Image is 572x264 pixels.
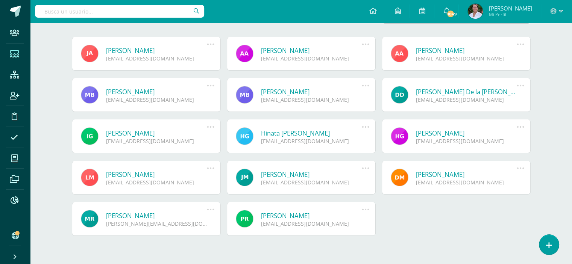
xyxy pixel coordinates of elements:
[106,179,207,186] div: [EMAIL_ADDRESS][DOMAIN_NAME]
[261,129,362,137] a: Hinata [PERSON_NAME]
[261,46,362,55] a: [PERSON_NAME]
[261,55,362,62] div: [EMAIL_ADDRESS][DOMAIN_NAME]
[416,96,517,103] div: [EMAIL_ADDRESS][DOMAIN_NAME]
[106,129,207,137] a: [PERSON_NAME]
[446,10,455,18] span: 1049
[416,179,517,186] div: [EMAIL_ADDRESS][DOMAIN_NAME]
[261,179,362,186] div: [EMAIL_ADDRESS][DOMAIN_NAME]
[106,55,207,62] div: [EMAIL_ADDRESS][DOMAIN_NAME]
[261,87,362,96] a: [PERSON_NAME]
[416,137,517,145] div: [EMAIL_ADDRESS][DOMAIN_NAME]
[261,137,362,145] div: [EMAIL_ADDRESS][DOMAIN_NAME]
[416,87,517,96] a: [PERSON_NAME] De la [PERSON_NAME]
[35,5,204,18] input: Busca un usuario...
[106,211,207,220] a: [PERSON_NAME]
[489,11,532,18] span: Mi Perfil
[489,5,532,12] span: [PERSON_NAME]
[106,170,207,179] a: [PERSON_NAME]
[106,137,207,145] div: [EMAIL_ADDRESS][DOMAIN_NAME]
[468,4,483,19] img: c08af6a0912aaf38e7ead85ceef700d2.png
[106,96,207,103] div: [EMAIL_ADDRESS][DOMAIN_NAME]
[106,87,207,96] a: [PERSON_NAME]
[261,220,362,227] div: [EMAIL_ADDRESS][DOMAIN_NAME]
[106,46,207,55] a: [PERSON_NAME]
[261,96,362,103] div: [EMAIL_ADDRESS][DOMAIN_NAME]
[261,211,362,220] a: [PERSON_NAME]
[416,55,517,62] div: [EMAIL_ADDRESS][DOMAIN_NAME]
[416,129,517,137] a: [PERSON_NAME]
[416,46,517,55] a: [PERSON_NAME]
[106,220,207,227] div: [PERSON_NAME][EMAIL_ADDRESS][DOMAIN_NAME]
[261,170,362,179] a: [PERSON_NAME]
[416,170,517,179] a: [PERSON_NAME]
